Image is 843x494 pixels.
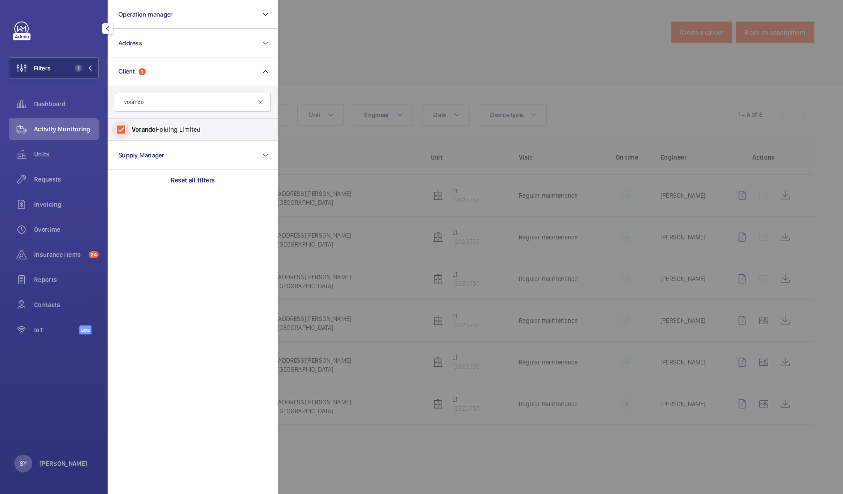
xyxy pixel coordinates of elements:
span: Overtime [34,225,99,234]
span: Invoicing [34,200,99,209]
span: Filters [34,64,51,73]
span: Activity Monitoring [34,125,99,134]
span: Beta [79,325,91,334]
span: 24 [89,251,99,258]
span: Insurance items [34,250,85,259]
span: Requests [34,175,99,184]
button: Filters1 [9,57,99,79]
span: Units [34,150,99,159]
span: Contacts [34,300,99,309]
p: SY [20,459,26,468]
p: [PERSON_NAME] [39,459,88,468]
span: 1 [75,65,82,72]
span: Reports [34,275,99,284]
span: IoT [34,325,79,334]
span: Dashboard [34,100,99,108]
